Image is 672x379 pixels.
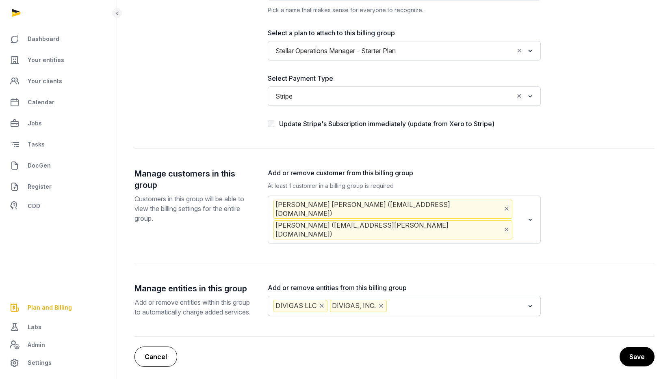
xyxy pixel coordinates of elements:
[273,45,398,56] span: Stellar Operations Manager - Starter Plan
[272,89,537,103] div: Search for option
[268,28,541,38] label: Select a plan to attach to this billing group
[516,90,523,102] button: Clear Selected
[620,347,655,366] button: Save
[7,156,110,175] a: DocGen
[296,90,514,102] input: Search for option
[28,201,40,211] span: CDD
[28,161,51,170] span: DocGen
[273,200,512,219] span: [PERSON_NAME] [PERSON_NAME] ([EMAIL_ADDRESS][DOMAIN_NAME])
[7,177,110,196] a: Register
[503,203,510,215] button: Deselect Jack Phin Lim (jack.lim@divigas.com)
[7,317,110,337] a: Labs
[28,303,72,312] span: Plan and Billing
[7,135,110,154] a: Tasks
[377,300,385,312] button: Deselect DIVIGAS, INC.
[134,194,255,223] p: Customers in this group will be able to view the billing settings for the entire group.
[272,298,537,314] div: Search for option
[7,50,110,70] a: Your entities
[28,76,62,86] span: Your clients
[268,168,541,178] label: Add or remove customer from this billing group
[28,55,64,65] span: Your entities
[7,298,110,317] a: Plan and Billing
[279,120,494,128] label: Update Stripe's Subscription immediately (update from Xero to Stripe)
[7,198,110,214] a: CDD
[28,118,42,128] span: Jobs
[7,29,110,49] a: Dashboard
[273,90,295,102] span: Stripe
[516,45,523,56] button: Clear Selected
[268,73,541,83] label: Select Payment Type
[330,300,387,312] span: DIVIGAS, INC.
[28,34,59,44] span: Dashboard
[399,45,514,56] input: Search for option
[268,283,541,293] label: Add or remove entities from this billing group
[134,168,255,191] h2: Manage customers in this group
[318,300,325,312] button: Deselect DIVIGAS LLC
[273,300,327,312] span: DIVIGAS LLC
[134,297,255,317] p: Add or remove entities within this group to automatically charge added services.
[28,182,52,192] span: Register
[7,114,110,133] a: Jobs
[388,300,524,312] input: Search for option
[28,140,45,149] span: Tasks
[273,220,512,239] span: [PERSON_NAME] ([EMAIL_ADDRESS][PERSON_NAME][DOMAIN_NAME])
[28,97,54,107] span: Calendar
[28,358,52,368] span: Settings
[514,220,524,239] input: Search for option
[503,224,510,235] button: Deselect Tess Turner (Tess.Turner@divigas.com)
[28,340,45,350] span: Admin
[7,353,110,373] a: Settings
[28,322,41,332] span: Labs
[272,43,537,58] div: Search for option
[134,283,255,294] h2: Manage entities in this group
[268,5,541,15] div: Pick a name that makes sense for everyone to recognize.
[7,71,110,91] a: Your clients
[268,181,541,191] div: At least 1 customer in a billing group is required
[7,337,110,353] a: Admin
[7,93,110,112] a: Calendar
[134,347,177,367] a: Cancel
[272,198,537,241] div: Search for option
